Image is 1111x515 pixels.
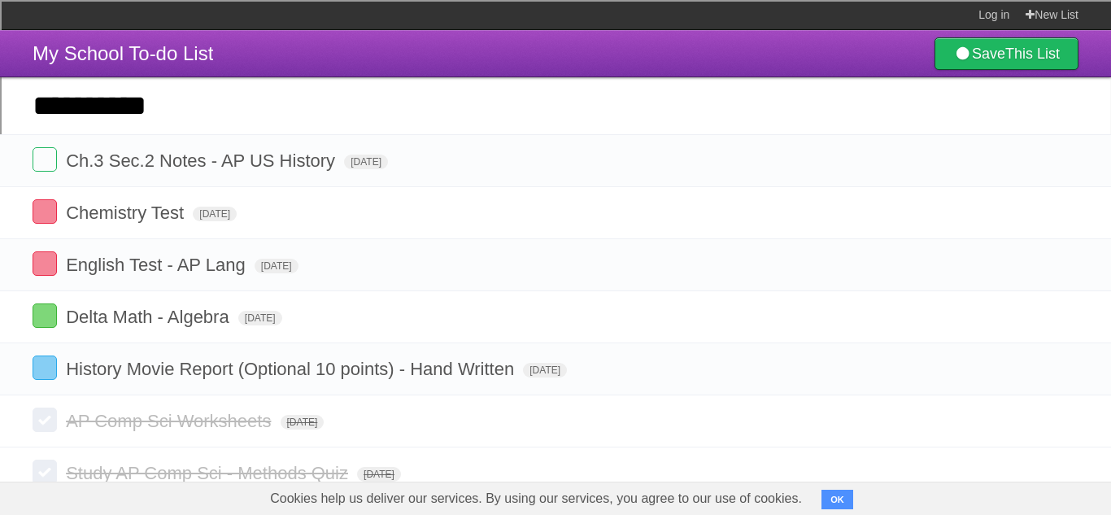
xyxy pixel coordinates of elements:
span: [DATE] [357,467,401,482]
span: My School To-do List [33,42,213,64]
span: [DATE] [193,207,237,221]
span: Delta Math - Algebra [66,307,233,327]
span: [DATE] [255,259,298,273]
div: Move To ... [7,109,1104,124]
div: Sort A > Z [7,7,1104,21]
span: [DATE] [344,155,388,169]
span: [DATE] [238,311,282,325]
span: History Movie Report (Optional 10 points) - Hand Written [66,359,518,379]
label: Done [33,356,57,380]
label: Done [33,251,57,276]
div: Options [7,65,1104,80]
label: Done [33,408,57,432]
b: This List [1005,46,1060,62]
label: Done [33,199,57,224]
button: OK [821,490,853,509]
div: Move To ... [7,36,1104,50]
label: Done [33,303,57,328]
a: SaveThis List [935,37,1078,70]
span: Ch.3 Sec.2 Notes - AP US History [66,151,339,171]
label: Done [33,147,57,172]
div: Sort New > Old [7,21,1104,36]
span: [DATE] [523,363,567,378]
span: Study AP Comp Sci - Methods Quiz [66,463,352,483]
span: Chemistry Test [66,203,188,223]
span: AP Comp Sci Worksheets [66,411,275,431]
div: Sign out [7,80,1104,94]
label: Done [33,460,57,484]
div: Rename [7,94,1104,109]
div: Delete [7,50,1104,65]
span: [DATE] [281,415,325,430]
span: Cookies help us deliver our services. By using our services, you agree to our use of cookies. [254,482,818,515]
span: English Test - AP Lang [66,255,250,275]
